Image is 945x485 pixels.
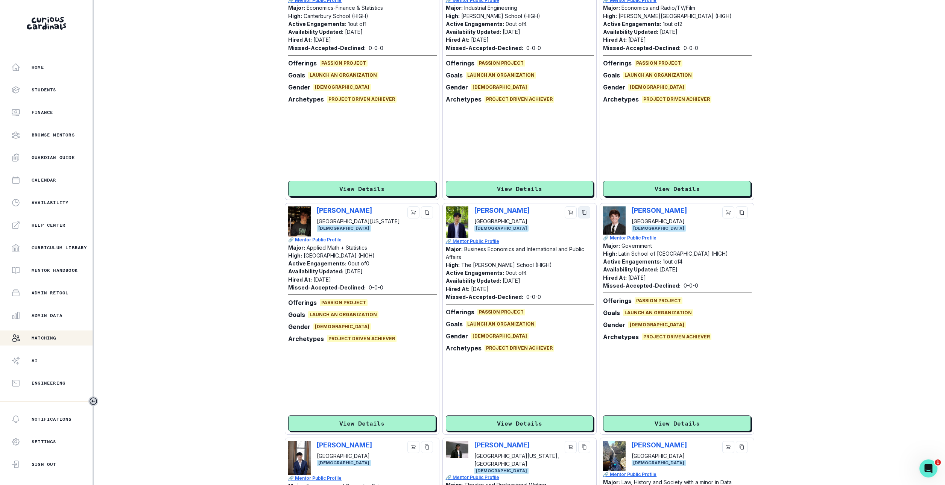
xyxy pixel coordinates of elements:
img: Picture of Lachlan Northington [603,441,626,471]
p: [PERSON_NAME] [474,206,530,214]
p: [DATE] [471,286,489,292]
p: [DATE] [660,266,678,273]
p: Major: [603,5,620,11]
p: [GEOGRAPHIC_DATA][US_STATE], [GEOGRAPHIC_DATA] [474,452,562,468]
p: [DATE] [503,29,520,35]
p: Major: [446,5,463,11]
p: Archetypes [603,95,639,104]
p: Applied Math + Statistics [307,244,367,251]
button: Toggle sidebar [88,396,98,406]
a: 🔗 Mentor Public Profile [603,235,752,241]
p: [GEOGRAPHIC_DATA] [317,452,372,460]
p: Major: [288,5,305,11]
p: Admin Retool [32,290,68,296]
span: 1 [935,459,941,465]
p: [DATE] [313,36,331,43]
p: Gender [603,320,625,329]
span: Launch an Organization [623,309,693,316]
button: View Details [446,415,594,431]
p: [DATE] [471,36,489,43]
p: [DATE] [345,29,363,35]
span: Launch an Organization [466,72,536,79]
span: Project Driven Achiever [327,96,397,103]
p: 1 out of 4 [663,258,682,265]
p: Latin School of [GEOGRAPHIC_DATA] (HIGH) [618,250,728,257]
a: 🔗 Mentor Public Profile [603,471,752,478]
span: [DEMOGRAPHIC_DATA] [313,323,371,330]
span: Launch an Organization [623,72,693,79]
span: [DEMOGRAPHIC_DATA] [313,84,371,91]
p: 🔗 Mentor Public Profile [446,474,594,481]
span: Passion Project [635,297,682,304]
p: Availability Updated: [288,268,343,274]
p: Missed-Accepted-Declined: [603,282,681,289]
p: High: [603,13,617,19]
p: Guardian Guide [32,155,75,161]
p: Gender [446,83,468,92]
p: Hired At: [288,36,312,43]
p: Settings [32,439,56,445]
button: cart [407,441,419,453]
button: View Details [288,181,436,197]
p: 1 out of 2 [663,21,682,27]
p: [GEOGRAPHIC_DATA] [474,217,530,225]
p: Availability [32,200,68,206]
p: [DATE] [660,29,678,35]
p: Missed-Accepted-Declined: [603,44,681,52]
p: Offerings [288,59,317,68]
span: Launch an Organization [308,311,378,318]
span: Project Driven Achiever [642,333,711,340]
p: Availability Updated: [446,277,501,284]
p: Hired At: [603,36,627,43]
span: Project Driven Achiever [485,96,554,103]
button: copy [578,441,590,453]
p: Offerings [446,308,474,317]
p: Mentor Handbook [32,267,78,273]
p: [GEOGRAPHIC_DATA] (HIGH) [304,252,375,259]
p: Notifications [32,416,72,422]
p: Matching [32,335,56,341]
img: Picture of Arjun Mathu [288,206,311,236]
p: Active Engagements: [603,21,661,27]
p: 0 - 0 - 0 [684,44,698,52]
p: [DATE] [503,277,520,284]
p: Archetypes [446,95,482,104]
p: 0 - 0 - 0 [526,293,541,301]
a: 🔗 Mentor Public Profile [288,475,437,482]
p: Missed-Accepted-Declined: [446,293,523,301]
span: [DEMOGRAPHIC_DATA] [632,460,686,466]
span: [DEMOGRAPHIC_DATA] [474,468,529,474]
p: 🔗 Mentor Public Profile [288,236,437,243]
img: Picture of Jason Shan [446,206,468,238]
p: Availability Updated: [603,266,658,273]
p: Active Engagements: [446,21,504,27]
span: [DEMOGRAPHIC_DATA] [471,333,529,339]
p: Goals [603,308,620,317]
p: Active Engagements: [288,260,346,267]
p: Gender [288,83,310,92]
span: [DEMOGRAPHIC_DATA] [628,321,686,328]
img: Picture of Sheldon Skoboloff [446,441,468,458]
p: Economics-Finance & Statistics [307,5,383,11]
span: Project Driven Achiever [327,335,397,342]
button: View Details [603,181,751,197]
p: Students [32,87,56,93]
p: Canterbury School (HIGH) [304,13,368,19]
button: copy [421,206,433,218]
span: Launch an Organization [466,321,536,327]
a: 🔗 Mentor Public Profile [446,238,594,245]
button: copy [421,441,433,453]
p: Offerings [603,59,632,68]
p: Hired At: [603,274,627,281]
button: cart [565,441,577,453]
p: Gender [603,83,625,92]
button: cart [722,441,734,453]
img: Curious Cardinals Logo [27,17,66,30]
span: Passion Project [477,309,525,315]
p: Goals [603,71,620,80]
span: [DEMOGRAPHIC_DATA] [628,84,686,91]
p: [DATE] [345,268,363,274]
p: Offerings [603,296,632,305]
p: Archetypes [288,334,324,343]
